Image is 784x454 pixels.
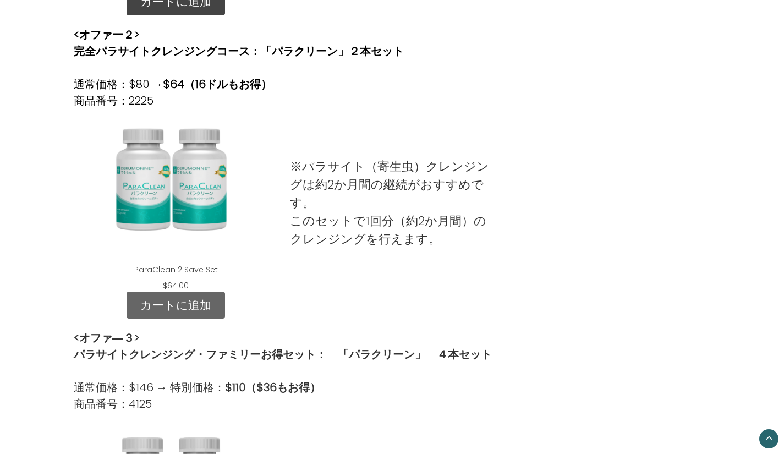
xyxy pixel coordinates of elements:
[74,43,404,59] strong: 完全パラサイトクレンジングコース：「パラクリーン」２本セット
[74,76,404,109] p: 通常価格：$80 → 商品番号：2225
[74,347,492,362] strong: パラサイトクレンジング・ファミリーお得セット： 「パラクリーン」 ４本セット
[290,157,495,248] p: ※パラサイト（寄生虫）クレンジングは約2か月間の継続がおすすめです。 このセットで1回分（約2か月間）のクレンジングを行えます。
[74,27,140,42] strong: <オファー２>
[74,109,278,292] div: ParaClean 2 Save Set
[74,330,140,346] strong: <オファ―３>
[163,76,272,92] strong: $64（16ドルもお得）
[156,280,195,292] div: $64.00
[74,379,492,412] p: 通常価格：$146 → 特別価格： 商品番号：4125
[127,292,225,319] a: カートに追加
[134,264,218,275] a: ParaClean 2 Save Set
[225,380,321,395] strong: $110（$36もお得）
